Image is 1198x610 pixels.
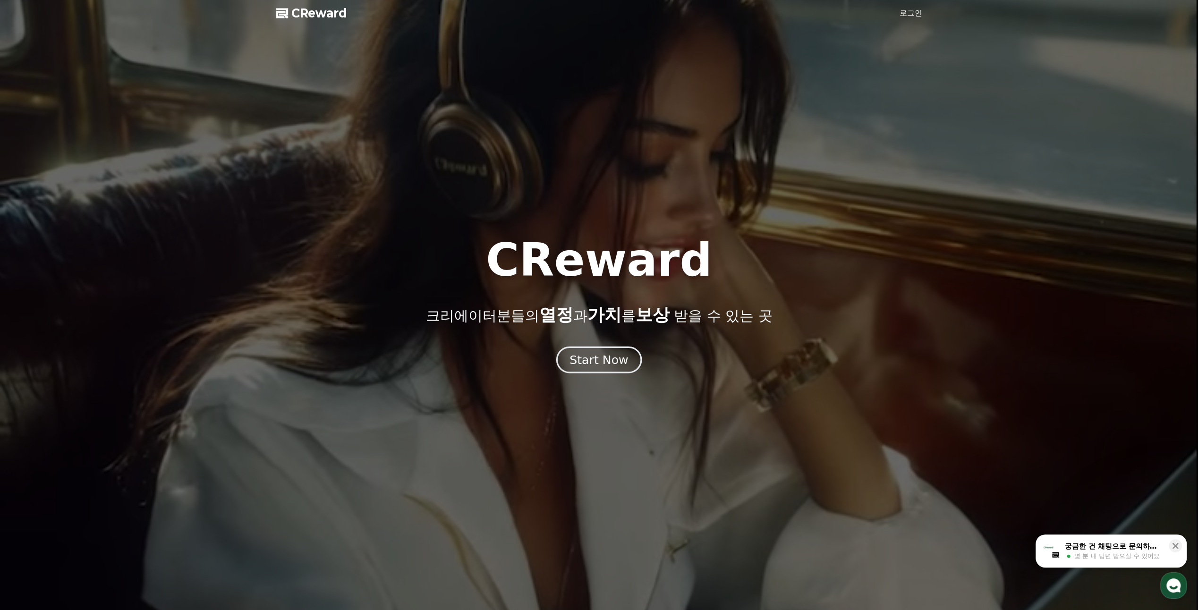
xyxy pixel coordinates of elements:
span: 보상 [635,305,669,324]
p: 크리에이터분들의 과 를 받을 수 있는 곳 [425,305,772,324]
span: 대화 [86,314,98,322]
h1: CReward [486,237,712,283]
button: Start Now [556,347,642,373]
a: 설정 [122,299,181,323]
span: 가치 [587,305,621,324]
span: 홈 [30,313,35,321]
span: 설정 [146,313,157,321]
a: 대화 [62,299,122,323]
span: 열정 [539,305,573,324]
a: 홈 [3,299,62,323]
span: CReward [291,6,347,21]
div: Start Now [569,352,628,368]
a: Start Now [558,356,640,365]
a: CReward [276,6,347,21]
a: 로그인 [900,8,922,19]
